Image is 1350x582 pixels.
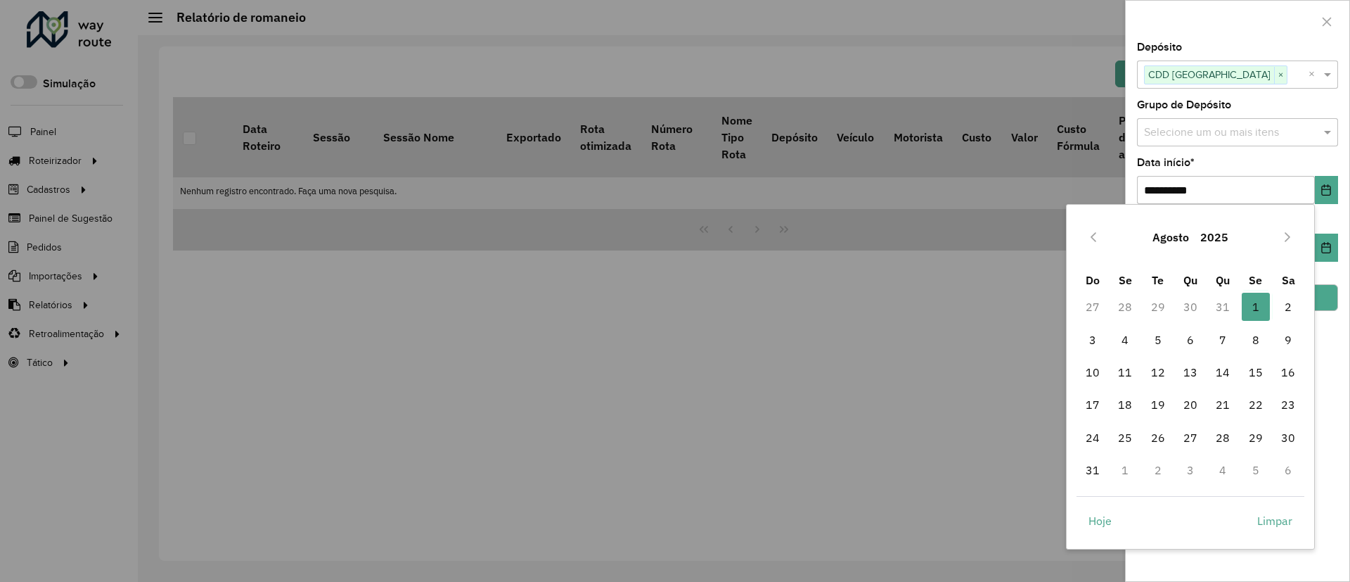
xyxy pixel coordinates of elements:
td: 6 [1174,324,1207,356]
td: 8 [1240,324,1272,356]
td: 17 [1076,388,1109,421]
span: 19 [1144,391,1172,419]
span: Se [1249,273,1262,287]
label: Depósito [1137,39,1182,56]
button: Limpar [1245,507,1304,535]
span: 27 [1176,424,1204,452]
td: 23 [1272,388,1304,421]
span: 5 [1144,326,1172,354]
td: 2 [1141,454,1174,486]
td: 14 [1207,356,1239,388]
span: 25 [1111,424,1139,452]
span: 13 [1176,358,1204,386]
td: 5 [1240,454,1272,486]
td: 4 [1207,454,1239,486]
span: 17 [1079,391,1107,419]
td: 2 [1272,291,1304,323]
td: 25 [1109,422,1141,454]
td: 24 [1076,422,1109,454]
button: Hoje [1076,507,1124,535]
span: 18 [1111,391,1139,419]
span: Sa [1282,273,1295,287]
td: 7 [1207,324,1239,356]
span: 2 [1274,293,1302,321]
span: 10 [1079,358,1107,386]
td: 5 [1141,324,1174,356]
span: Qu [1183,273,1197,287]
td: 18 [1109,388,1141,421]
span: 21 [1209,391,1237,419]
td: 31 [1076,454,1109,486]
td: 1 [1109,454,1141,486]
td: 11 [1109,356,1141,388]
span: 9 [1274,326,1302,354]
td: 6 [1272,454,1304,486]
span: 31 [1079,456,1107,484]
span: 23 [1274,391,1302,419]
td: 20 [1174,388,1207,421]
span: 7 [1209,326,1237,354]
td: 30 [1272,422,1304,454]
span: Qu [1216,273,1230,287]
span: Se [1119,273,1132,287]
td: 12 [1141,356,1174,388]
td: 31 [1207,291,1239,323]
td: 29 [1240,422,1272,454]
button: Choose Date [1315,176,1338,204]
td: 27 [1174,422,1207,454]
span: 11 [1111,358,1139,386]
td: 19 [1141,388,1174,421]
span: 6 [1176,326,1204,354]
span: 14 [1209,358,1237,386]
td: 28 [1109,291,1141,323]
button: Choose Month [1147,220,1195,254]
td: 22 [1240,388,1272,421]
span: 20 [1176,391,1204,419]
span: 22 [1242,391,1270,419]
span: 26 [1144,424,1172,452]
span: 30 [1274,424,1302,452]
span: CDD [GEOGRAPHIC_DATA] [1145,66,1274,83]
td: 26 [1141,422,1174,454]
div: Choose Date [1066,204,1315,550]
td: 4 [1109,324,1141,356]
span: × [1274,67,1287,84]
td: 21 [1207,388,1239,421]
td: 10 [1076,356,1109,388]
span: Te [1152,273,1164,287]
button: Choose Year [1195,220,1234,254]
button: Previous Month [1082,226,1105,248]
td: 15 [1240,356,1272,388]
td: 3 [1076,324,1109,356]
td: 1 [1240,291,1272,323]
span: 8 [1242,326,1270,354]
td: 30 [1174,291,1207,323]
td: 27 [1076,291,1109,323]
span: 28 [1209,424,1237,452]
span: 4 [1111,326,1139,354]
td: 13 [1174,356,1207,388]
td: 3 [1174,454,1207,486]
span: 1 [1242,293,1270,321]
span: 24 [1079,424,1107,452]
td: 16 [1272,356,1304,388]
td: 29 [1141,291,1174,323]
span: Limpar [1257,512,1292,529]
span: Hoje [1088,512,1112,529]
span: 3 [1079,326,1107,354]
span: 12 [1144,358,1172,386]
span: Do [1086,273,1100,287]
span: 29 [1242,424,1270,452]
td: 9 [1272,324,1304,356]
button: Choose Date [1315,234,1338,262]
label: Data início [1137,154,1195,171]
button: Next Month [1276,226,1299,248]
span: 16 [1274,358,1302,386]
td: 28 [1207,422,1239,454]
span: 15 [1242,358,1270,386]
span: Clear all [1309,66,1320,83]
label: Grupo de Depósito [1137,96,1231,113]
